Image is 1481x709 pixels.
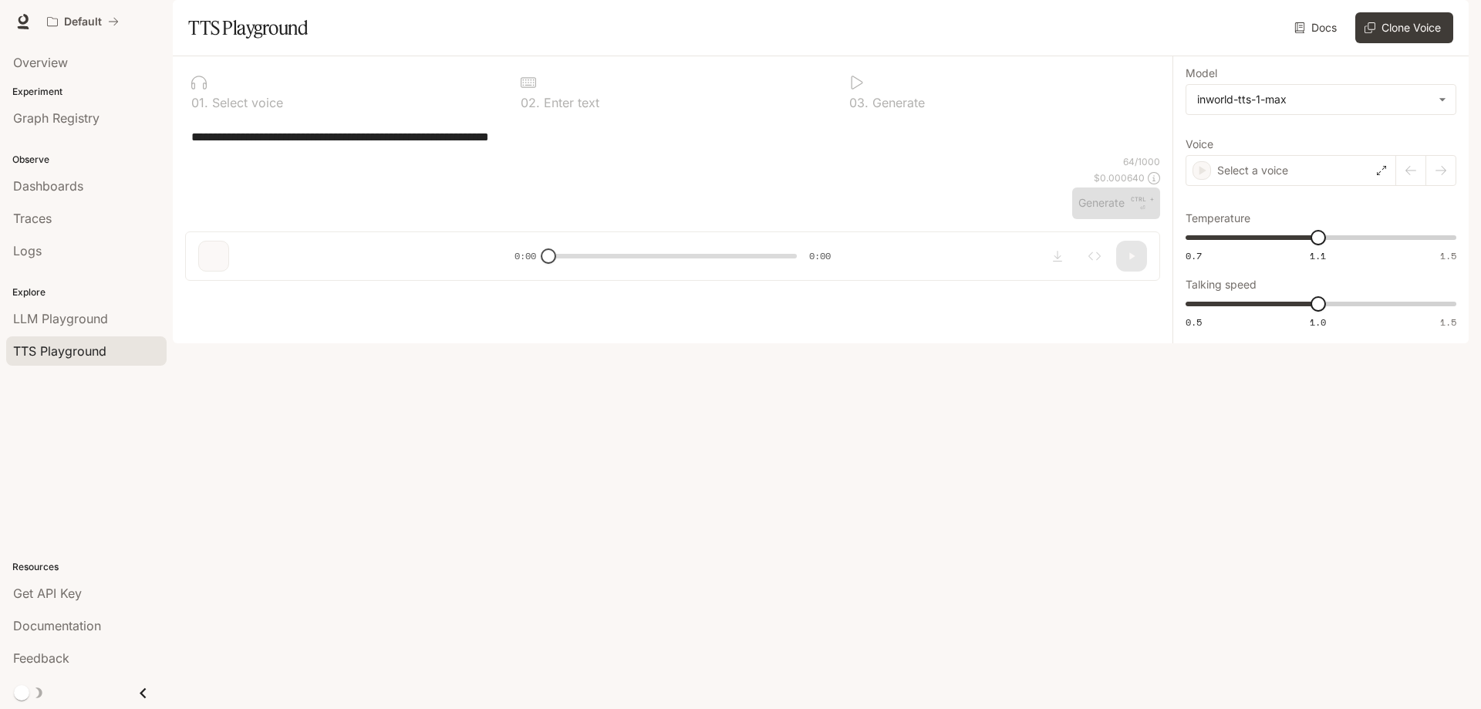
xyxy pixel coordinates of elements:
[1186,68,1217,79] p: Model
[1440,249,1456,262] span: 1.5
[1310,249,1326,262] span: 1.1
[1186,85,1456,114] div: inworld-tts-1-max
[64,15,102,29] p: Default
[869,96,925,109] p: Generate
[540,96,599,109] p: Enter text
[1440,316,1456,329] span: 1.5
[1186,316,1202,329] span: 0.5
[1123,155,1160,168] p: 64 / 1000
[188,12,308,43] h1: TTS Playground
[1217,163,1288,178] p: Select a voice
[521,96,540,109] p: 0 2 .
[1291,12,1343,43] a: Docs
[40,6,126,37] button: All workspaces
[1355,12,1453,43] button: Clone Voice
[1186,279,1257,290] p: Talking speed
[1310,316,1326,329] span: 1.0
[1186,213,1250,224] p: Temperature
[191,96,208,109] p: 0 1 .
[1186,139,1213,150] p: Voice
[208,96,283,109] p: Select voice
[849,96,869,109] p: 0 3 .
[1094,171,1145,184] p: $ 0.000640
[1197,92,1431,107] div: inworld-tts-1-max
[1186,249,1202,262] span: 0.7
